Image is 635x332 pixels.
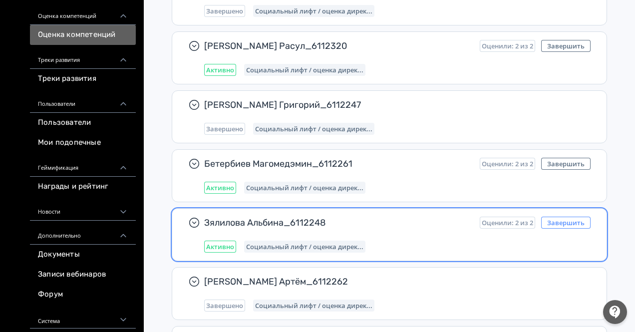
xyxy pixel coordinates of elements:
[204,99,583,111] span: [PERSON_NAME] Григорий_6112247
[246,66,363,74] span: Социальный лифт / оценка директора магазина
[482,219,533,227] span: Оценили: 2 из 2
[204,158,472,170] span: Бетербиев Магомедэмин_6112261
[30,265,136,285] a: Записи вебинаров
[30,1,136,25] div: Оценка компетенций
[541,158,591,170] button: Завершить
[482,160,533,168] span: Оценили: 2 из 2
[30,305,136,329] div: Система
[30,177,136,197] a: Награды и рейтинг
[30,245,136,265] a: Документы
[30,197,136,221] div: Новости
[30,153,136,177] div: Геймификация
[30,285,136,305] a: Форум
[30,45,136,69] div: Треки развития
[255,125,372,133] span: Социальный лифт / оценка директора магазина
[30,133,136,153] a: Мои подопечные
[30,221,136,245] div: Дополнительно
[206,184,234,192] span: Активно
[255,7,372,15] span: Социальный лифт / оценка директора магазина
[206,243,234,251] span: Активно
[541,217,591,229] button: Завершить
[255,302,372,310] span: Социальный лифт / оценка директора магазина
[541,40,591,52] button: Завершить
[246,184,363,192] span: Социальный лифт / оценка директора магазина
[206,125,243,133] span: Завершено
[30,69,136,89] a: Треки развития
[206,66,234,74] span: Активно
[204,276,583,288] span: [PERSON_NAME] Артём_6112262
[482,42,533,50] span: Оценили: 2 из 2
[204,217,472,229] span: Зялилова Альбина_6112248
[206,302,243,310] span: Завершено
[206,7,243,15] span: Завершено
[30,89,136,113] div: Пользователи
[30,113,136,133] a: Пользователи
[30,25,136,45] a: Оценка компетенций
[246,243,363,251] span: Социальный лифт / оценка директора магазина
[204,40,472,52] span: [PERSON_NAME] Расул_6112320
